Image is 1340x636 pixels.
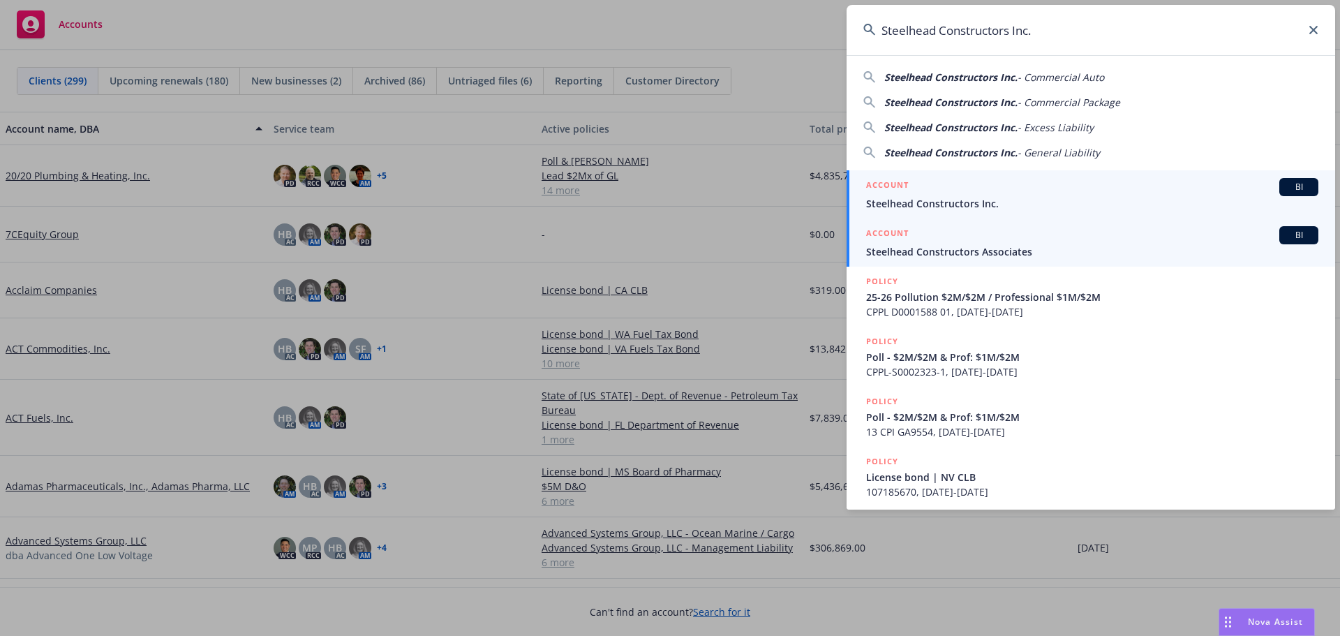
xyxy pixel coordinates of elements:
span: Steelhead Constructors Inc. [884,146,1018,159]
a: POLICYLicense bond | NV CLB107185670, [DATE]-[DATE] [847,447,1335,507]
span: BI [1285,229,1313,242]
span: - General Liability [1018,146,1100,159]
span: BI [1285,181,1313,193]
button: Nova Assist [1219,608,1315,636]
h5: POLICY [866,274,898,288]
span: Steelhead Constructors Inc. [866,196,1318,211]
span: 107185670, [DATE]-[DATE] [866,485,1318,499]
span: License bond | NV CLB [866,470,1318,485]
span: Steelhead Constructors Inc. [884,71,1018,84]
span: - Excess Liability [1018,121,1094,134]
span: - Commercial Auto [1018,71,1104,84]
h5: POLICY [866,454,898,468]
h5: POLICY [866,394,898,408]
a: ACCOUNTBISteelhead Constructors Associates [847,219,1335,267]
a: ACCOUNTBISteelhead Constructors Inc. [847,170,1335,219]
a: POLICYPoll - $2M/$2M & Prof: $1M/$2M13 CPI GA9554, [DATE]-[DATE] [847,387,1335,447]
span: 25-26 Pollution $2M/$2M / Professional $1M/$2M [866,290,1318,304]
span: - Commercial Package [1018,96,1120,109]
h5: ACCOUNT [866,226,909,243]
span: CPPL D0001588 01, [DATE]-[DATE] [866,304,1318,319]
a: POLICY25-26 Pollution $2M/$2M / Professional $1M/$2MCPPL D0001588 01, [DATE]-[DATE] [847,267,1335,327]
h5: ACCOUNT [866,178,909,195]
input: Search... [847,5,1335,55]
span: Poll - $2M/$2M & Prof: $1M/$2M [866,410,1318,424]
span: Nova Assist [1248,616,1303,628]
span: CPPL-S0002323-1, [DATE]-[DATE] [866,364,1318,379]
span: 13 CPI GA9554, [DATE]-[DATE] [866,424,1318,439]
h5: POLICY [866,334,898,348]
span: Poll - $2M/$2M & Prof: $1M/$2M [866,350,1318,364]
span: Steelhead Constructors Associates [866,244,1318,259]
span: Steelhead Constructors Inc. [884,121,1018,134]
div: Drag to move [1219,609,1237,635]
a: POLICYPoll - $2M/$2M & Prof: $1M/$2MCPPL-S0002323-1, [DATE]-[DATE] [847,327,1335,387]
span: Steelhead Constructors Inc. [884,96,1018,109]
